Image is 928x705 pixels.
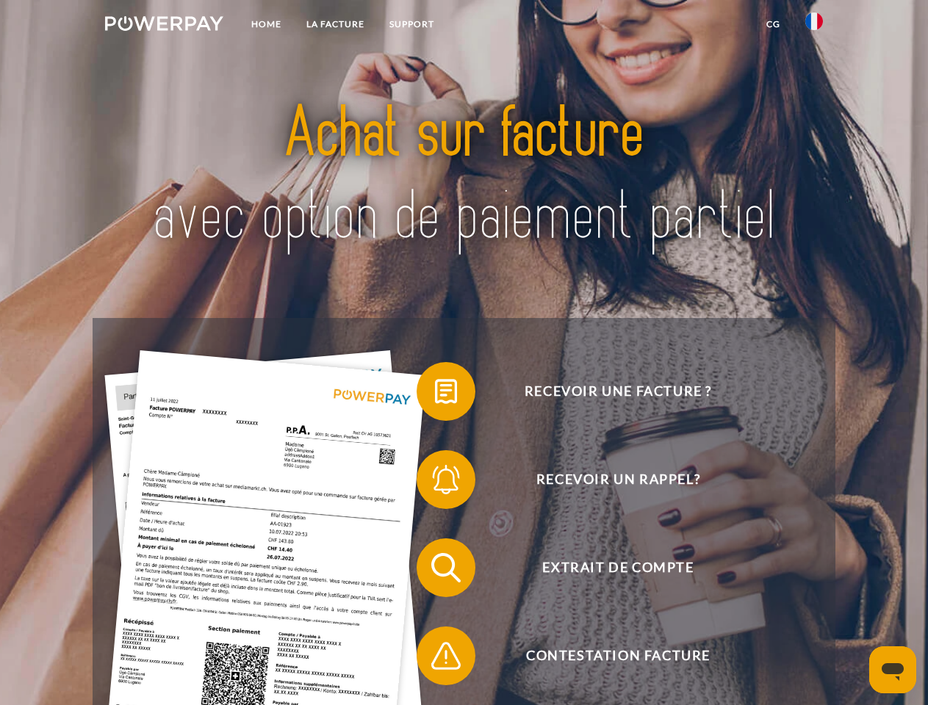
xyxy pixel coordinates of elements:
iframe: Bouton de lancement de la fenêtre de messagerie [869,646,916,693]
img: qb_warning.svg [428,637,464,674]
span: Recevoir un rappel? [438,450,798,509]
a: Support [377,11,447,37]
span: Extrait de compte [438,538,798,597]
button: Contestation Facture [417,626,799,685]
a: CG [754,11,793,37]
button: Extrait de compte [417,538,799,597]
button: Recevoir un rappel? [417,450,799,509]
a: Home [239,11,294,37]
img: fr [805,12,823,30]
img: qb_bill.svg [428,373,464,410]
button: Recevoir une facture ? [417,362,799,421]
span: Contestation Facture [438,626,798,685]
img: logo-powerpay-white.svg [105,16,223,31]
img: qb_search.svg [428,549,464,586]
span: Recevoir une facture ? [438,362,798,421]
a: LA FACTURE [294,11,377,37]
img: qb_bell.svg [428,461,464,498]
img: title-powerpay_fr.svg [140,70,788,281]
